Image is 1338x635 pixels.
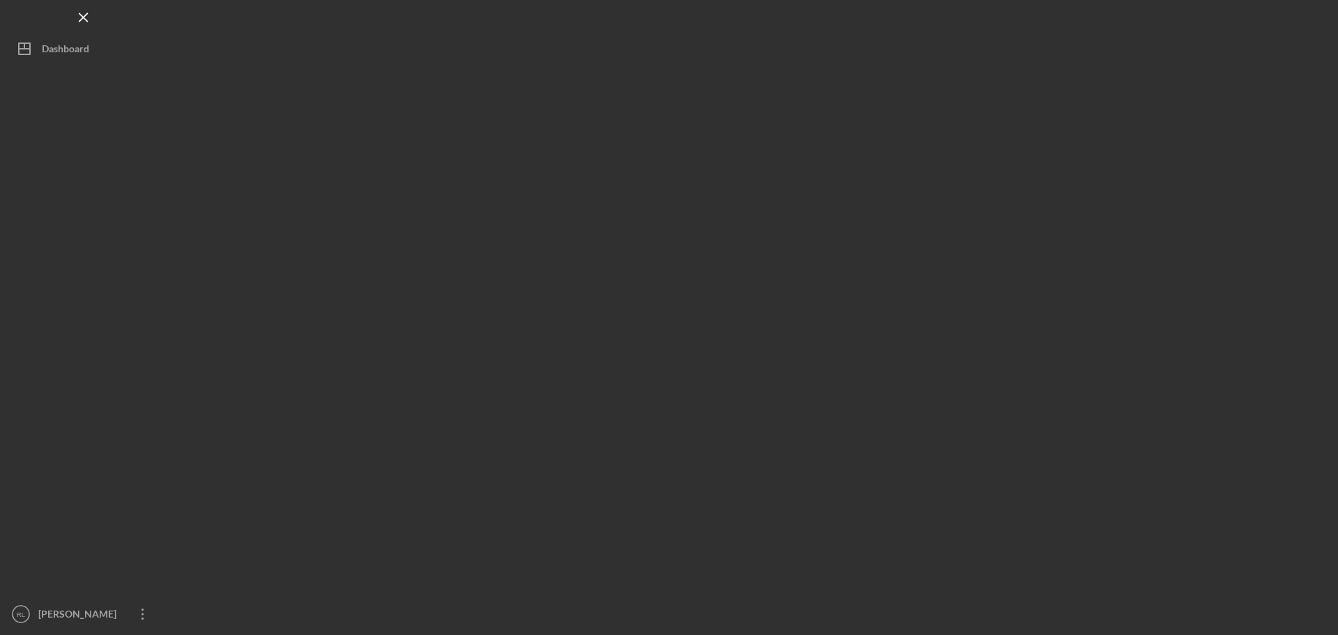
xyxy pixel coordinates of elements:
[17,611,26,618] text: RL
[42,35,89,66] div: Dashboard
[7,35,160,63] button: Dashboard
[7,600,160,628] button: RL[PERSON_NAME]
[35,600,125,632] div: [PERSON_NAME]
